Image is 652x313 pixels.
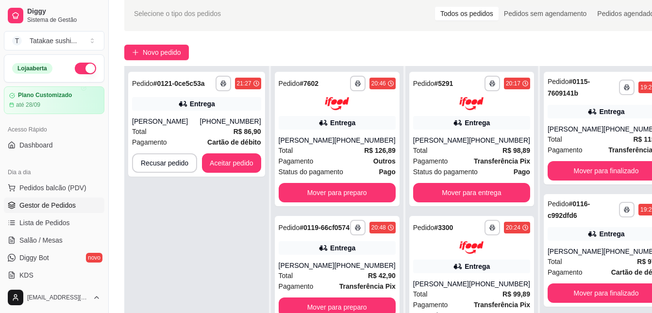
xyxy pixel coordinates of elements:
[413,156,448,166] span: Pagamento
[279,80,300,87] span: Pedido
[548,124,603,134] div: [PERSON_NAME]
[499,7,592,20] div: Pedidos sem agendamento
[30,36,77,46] div: Tatakae sushi ...
[4,137,104,153] a: Dashboard
[502,290,530,298] strong: R$ 99,89
[234,128,261,135] strong: R$ 86,90
[132,137,167,148] span: Pagamento
[279,270,293,281] span: Total
[465,262,490,271] div: Entrega
[300,224,350,231] strong: # 0119-66cf0574
[27,7,100,16] span: Diggy
[371,224,386,231] div: 20:48
[502,147,530,154] strong: R$ 98,89
[4,198,104,213] a: Gestor de Pedidos
[19,253,49,263] span: Diggy Bot
[4,215,104,231] a: Lista de Pedidos
[132,49,139,56] span: plus
[134,8,221,19] span: Selecione o tipo dos pedidos
[132,153,197,173] button: Recusar pedido
[413,279,469,289] div: [PERSON_NAME]
[548,78,590,97] strong: # 0115-7609141b
[548,145,583,155] span: Pagamento
[548,134,562,145] span: Total
[75,63,96,74] button: Alterar Status
[153,80,205,87] strong: # 0121-0ce5c53a
[237,80,251,87] div: 21:27
[459,241,484,254] img: ifood
[279,224,300,231] span: Pedido
[190,99,215,109] div: Entrega
[4,122,104,137] div: Acesso Rápido
[19,235,63,245] span: Salão / Mesas
[413,299,448,310] span: Pagamento
[19,218,70,228] span: Lista de Pedidos
[334,135,396,145] div: [PHONE_NUMBER]
[279,166,343,177] span: Status do pagamento
[19,270,33,280] span: KDS
[474,301,530,309] strong: Transferência Pix
[19,183,86,193] span: Pedidos balcão (PDV)
[19,140,53,150] span: Dashboard
[4,232,104,248] a: Salão / Mesas
[124,45,189,60] button: Novo pedido
[19,200,76,210] span: Gestor de Pedidos
[12,36,22,46] span: T
[4,165,104,180] div: Dia a dia
[4,180,104,196] button: Pedidos balcão (PDV)
[548,267,583,278] span: Pagamento
[413,183,530,202] button: Mover para entrega
[548,200,569,208] span: Pedido
[548,78,569,85] span: Pedido
[514,168,530,176] strong: Pago
[279,135,334,145] div: [PERSON_NAME]
[413,166,478,177] span: Status do pagamento
[334,261,396,270] div: [PHONE_NUMBER]
[4,267,104,283] a: KDS
[12,63,52,74] div: Loja aberta
[548,256,562,267] span: Total
[548,247,603,256] div: [PERSON_NAME]
[434,224,453,231] strong: # 3300
[506,80,520,87] div: 20:17
[330,243,355,253] div: Entrega
[279,145,293,156] span: Total
[4,31,104,50] button: Select a team
[16,101,40,109] article: até 28/09
[27,294,89,301] span: [EMAIL_ADDRESS][DOMAIN_NAME]
[300,80,318,87] strong: # 7602
[132,116,200,126] div: [PERSON_NAME]
[207,138,261,146] strong: Cartão de débito
[548,200,590,219] strong: # 0116-c992dfd6
[4,250,104,265] a: Diggy Botnovo
[4,286,104,309] button: [EMAIL_ADDRESS][DOMAIN_NAME]
[132,126,147,137] span: Total
[339,282,396,290] strong: Transferência Pix
[435,7,499,20] div: Todos os pedidos
[279,156,314,166] span: Pagamento
[18,92,72,99] article: Plano Customizado
[469,135,530,145] div: [PHONE_NUMBER]
[373,157,396,165] strong: Outros
[413,145,428,156] span: Total
[599,107,624,116] div: Entrega
[27,16,100,24] span: Sistema de Gestão
[368,272,396,280] strong: R$ 42,90
[4,86,104,114] a: Plano Customizadoaté 28/09
[413,224,435,231] span: Pedido
[279,183,396,202] button: Mover para preparo
[200,116,261,126] div: [PHONE_NUMBER]
[279,261,334,270] div: [PERSON_NAME]
[325,97,349,110] img: ifood
[143,47,181,58] span: Novo pedido
[132,80,153,87] span: Pedido
[202,153,261,173] button: Aceitar pedido
[371,80,386,87] div: 20:46
[459,97,484,110] img: ifood
[434,80,453,87] strong: # 5291
[4,4,104,27] a: DiggySistema de Gestão
[330,118,355,128] div: Entrega
[469,279,530,289] div: [PHONE_NUMBER]
[364,147,396,154] strong: R$ 126,89
[465,118,490,128] div: Entrega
